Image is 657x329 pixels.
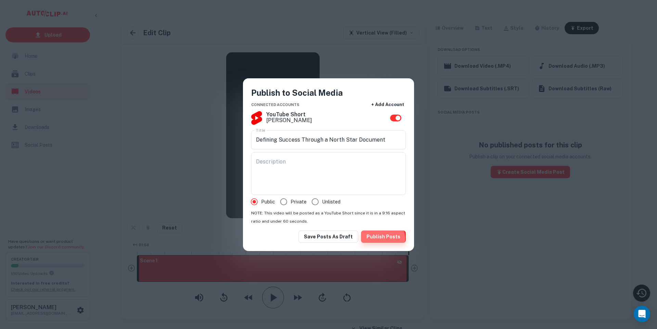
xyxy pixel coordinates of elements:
[634,306,650,322] div: Open Intercom Messenger
[251,102,299,108] span: Connected accounts
[291,198,307,206] span: Private
[251,111,262,125] img: youtube-short.png
[370,102,406,108] a: + Add Account
[261,198,275,206] span: Public
[266,111,312,118] h6: YouTube Short
[322,198,340,206] span: Unlisted
[251,87,406,99] h4: Publish to Social Media
[361,231,406,243] button: Publish Posts
[298,231,358,243] button: Save Posts as Draft
[256,127,265,133] label: Title
[251,211,405,224] span: NOTE: This video will be posted as a YouTube Short since it is in a 9:16 aspect ratio and under 6...
[266,116,312,124] p: [PERSON_NAME]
